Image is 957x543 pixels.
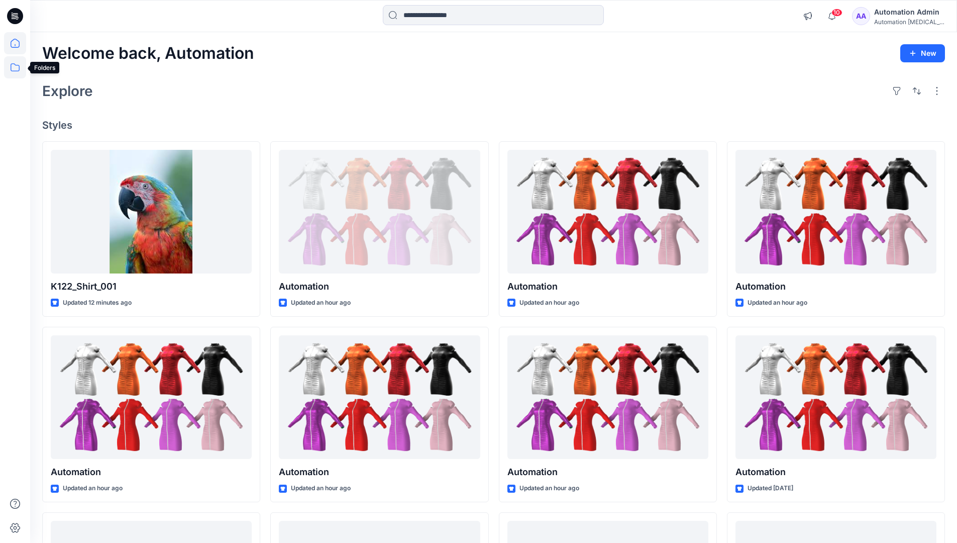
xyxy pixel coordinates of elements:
[735,150,936,274] a: Automation
[51,335,252,460] a: Automation
[291,298,351,308] p: Updated an hour ago
[735,335,936,460] a: Automation
[51,280,252,294] p: K122_Shirt_001
[507,335,708,460] a: Automation
[748,483,793,494] p: Updated [DATE]
[874,6,944,18] div: Automation Admin
[852,7,870,25] div: AA
[291,483,351,494] p: Updated an hour ago
[42,119,945,131] h4: Styles
[42,44,254,63] h2: Welcome back, Automation
[735,280,936,294] p: Automation
[279,150,480,274] a: Automation
[507,280,708,294] p: Automation
[279,280,480,294] p: Automation
[748,298,807,308] p: Updated an hour ago
[279,335,480,460] a: Automation
[900,44,945,62] button: New
[874,18,944,26] div: Automation [MEDICAL_DATA]...
[42,83,93,99] h2: Explore
[831,9,842,17] span: 10
[279,465,480,479] p: Automation
[51,465,252,479] p: Automation
[63,298,132,308] p: Updated 12 minutes ago
[519,483,579,494] p: Updated an hour ago
[507,465,708,479] p: Automation
[507,150,708,274] a: Automation
[735,465,936,479] p: Automation
[51,150,252,274] a: K122_Shirt_001
[63,483,123,494] p: Updated an hour ago
[519,298,579,308] p: Updated an hour ago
